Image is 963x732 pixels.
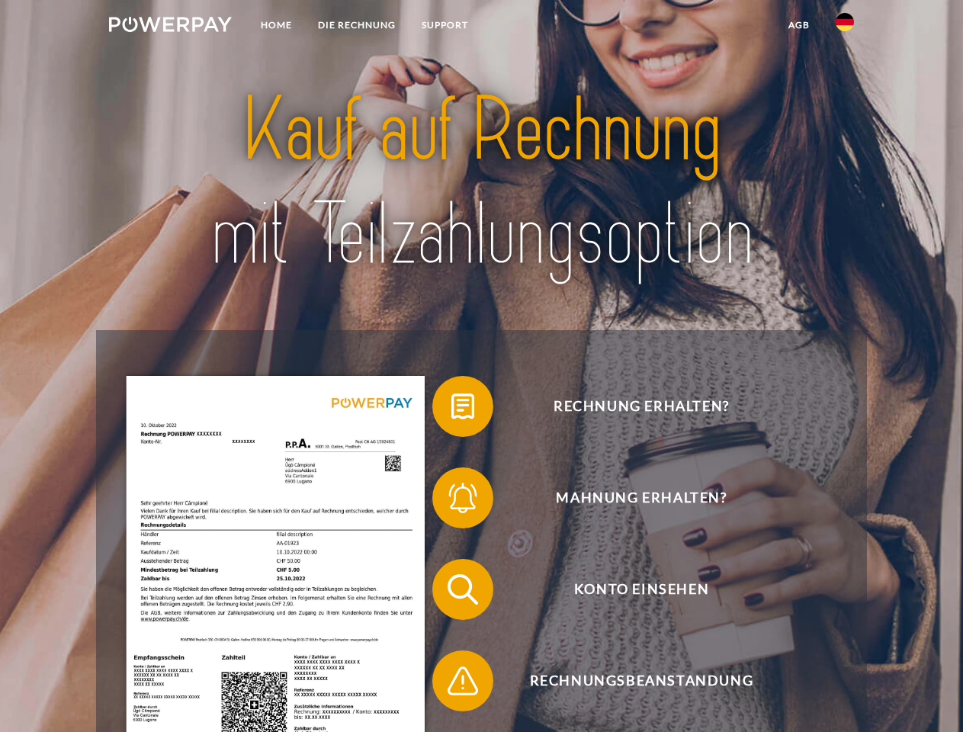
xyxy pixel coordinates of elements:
span: Rechnungsbeanstandung [454,650,828,711]
img: logo-powerpay-white.svg [109,17,232,32]
a: DIE RECHNUNG [305,11,409,39]
button: Konto einsehen [432,559,829,620]
img: qb_search.svg [444,570,482,608]
button: Rechnungsbeanstandung [432,650,829,711]
img: qb_bill.svg [444,387,482,425]
img: qb_bell.svg [444,479,482,517]
a: Home [248,11,305,39]
a: agb [775,11,823,39]
span: Mahnung erhalten? [454,467,828,528]
img: qb_warning.svg [444,662,482,700]
span: Konto einsehen [454,559,828,620]
img: de [836,13,854,31]
button: Mahnung erhalten? [432,467,829,528]
img: title-powerpay_de.svg [146,73,817,292]
span: Rechnung erhalten? [454,376,828,437]
button: Rechnung erhalten? [432,376,829,437]
a: SUPPORT [409,11,481,39]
